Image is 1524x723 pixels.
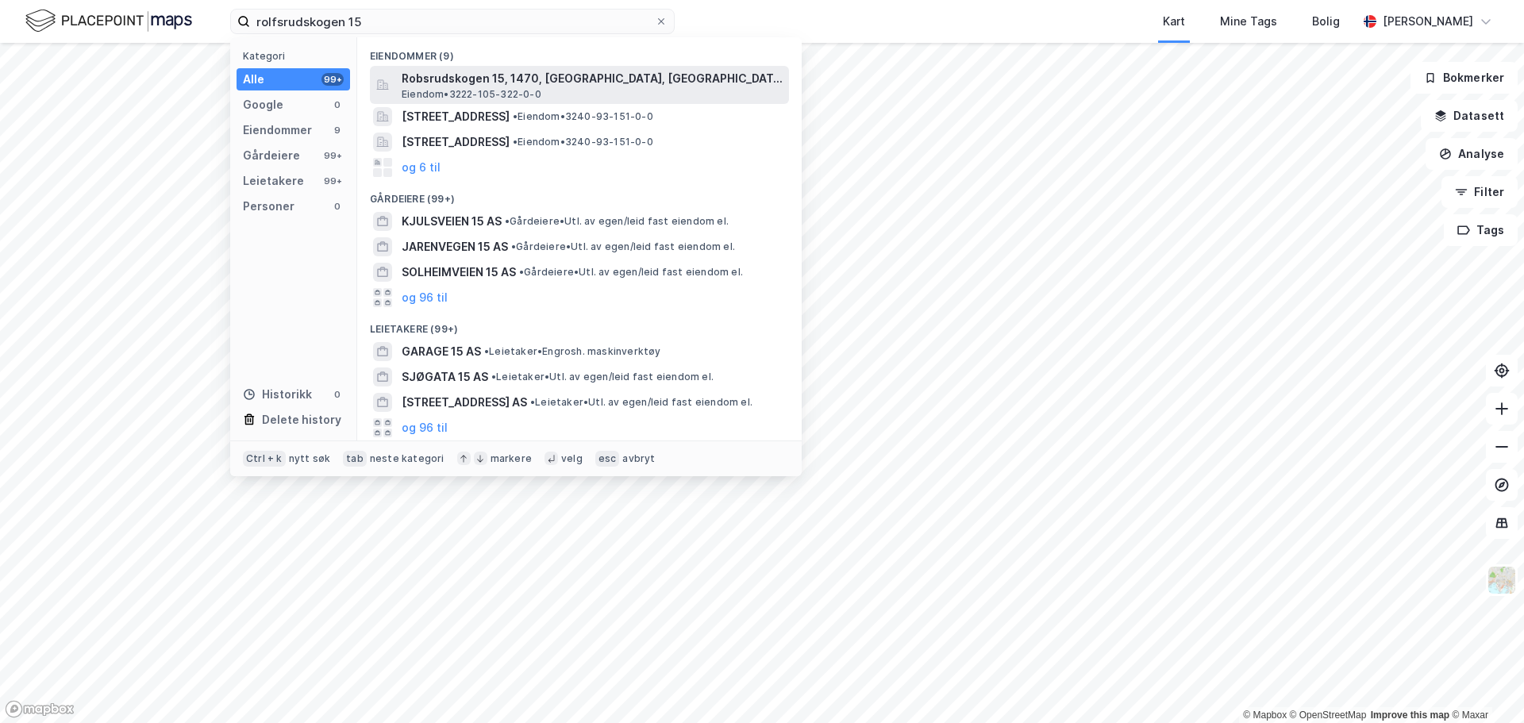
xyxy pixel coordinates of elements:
[484,345,489,357] span: •
[1163,12,1185,31] div: Kart
[505,215,510,227] span: •
[402,107,510,126] span: [STREET_ADDRESS]
[402,288,448,307] button: og 96 til
[491,371,496,383] span: •
[243,50,350,62] div: Kategori
[1487,565,1517,595] img: Z
[1421,100,1518,132] button: Datasett
[402,367,488,386] span: SJØGATA 15 AS
[402,88,541,101] span: Eiendom • 3222-105-322-0-0
[243,197,294,216] div: Personer
[250,10,655,33] input: Søk på adresse, matrikkel, gårdeiere, leietakere eller personer
[491,371,714,383] span: Leietaker • Utl. av egen/leid fast eiendom el.
[243,385,312,404] div: Historikk
[1426,138,1518,170] button: Analyse
[402,237,508,256] span: JARENVEGEN 15 AS
[519,266,743,279] span: Gårdeiere • Utl. av egen/leid fast eiendom el.
[25,7,192,35] img: logo.f888ab2527a4732fd821a326f86c7f29.svg
[1312,12,1340,31] div: Bolig
[289,452,331,465] div: nytt søk
[1445,647,1524,723] iframe: Chat Widget
[1290,710,1367,721] a: OpenStreetMap
[505,215,729,228] span: Gårdeiere • Utl. av egen/leid fast eiendom el.
[370,452,444,465] div: neste kategori
[484,345,661,358] span: Leietaker • Engrosh. maskinverktøy
[402,342,481,361] span: GARAGE 15 AS
[331,98,344,111] div: 0
[402,418,448,437] button: og 96 til
[262,410,341,429] div: Delete history
[622,452,655,465] div: avbryt
[511,240,516,252] span: •
[357,180,802,209] div: Gårdeiere (99+)
[513,110,518,122] span: •
[331,388,344,401] div: 0
[402,212,502,231] span: KJULSVEIEN 15 AS
[402,133,510,152] span: [STREET_ADDRESS]
[243,70,264,89] div: Alle
[1371,710,1449,721] a: Improve this map
[321,175,344,187] div: 99+
[491,452,532,465] div: markere
[331,124,344,137] div: 9
[331,200,344,213] div: 0
[243,95,283,114] div: Google
[1243,710,1287,721] a: Mapbox
[343,451,367,467] div: tab
[530,396,535,408] span: •
[595,451,620,467] div: esc
[530,396,752,409] span: Leietaker • Utl. av egen/leid fast eiendom el.
[321,73,344,86] div: 99+
[561,452,583,465] div: velg
[1410,62,1518,94] button: Bokmerker
[1383,12,1473,31] div: [PERSON_NAME]
[357,37,802,66] div: Eiendommer (9)
[1220,12,1277,31] div: Mine Tags
[513,136,653,148] span: Eiendom • 3240-93-151-0-0
[357,310,802,339] div: Leietakere (99+)
[402,393,527,412] span: [STREET_ADDRESS] AS
[513,136,518,148] span: •
[321,149,344,162] div: 99+
[513,110,653,123] span: Eiendom • 3240-93-151-0-0
[519,266,524,278] span: •
[1441,176,1518,208] button: Filter
[243,121,312,140] div: Eiendommer
[402,69,783,88] span: Robsrudskogen 15, 1470, [GEOGRAPHIC_DATA], [GEOGRAPHIC_DATA]
[243,451,286,467] div: Ctrl + k
[243,146,300,165] div: Gårdeiere
[511,240,735,253] span: Gårdeiere • Utl. av egen/leid fast eiendom el.
[243,171,304,190] div: Leietakere
[5,700,75,718] a: Mapbox homepage
[1445,647,1524,723] div: Kontrollprogram for chat
[402,263,516,282] span: SOLHEIMVEIEN 15 AS
[1444,214,1518,246] button: Tags
[402,158,441,177] button: og 6 til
